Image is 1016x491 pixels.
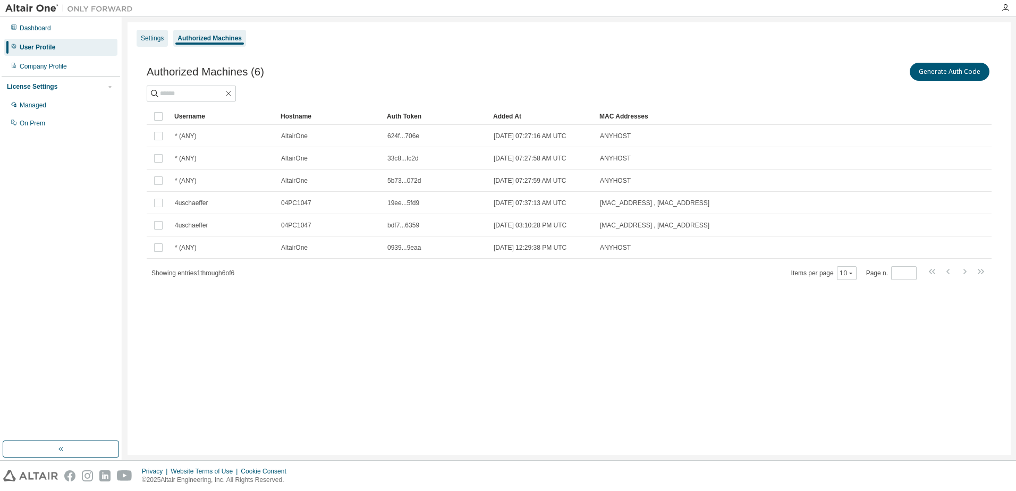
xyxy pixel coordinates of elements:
[600,243,631,252] span: ANYHOST
[20,62,67,71] div: Company Profile
[175,243,197,252] span: * (ANY)
[600,221,709,230] span: [MAC_ADDRESS] , [MAC_ADDRESS]
[117,470,132,481] img: youtube.svg
[600,154,631,163] span: ANYHOST
[177,34,242,43] div: Authorized Machines
[175,176,197,185] span: * (ANY)
[82,470,93,481] img: instagram.svg
[281,176,308,185] span: AltairOne
[147,66,264,78] span: Authorized Machines (6)
[142,467,171,476] div: Privacy
[174,108,272,125] div: Username
[600,199,709,207] span: [MAC_ADDRESS] , [MAC_ADDRESS]
[494,199,566,207] span: [DATE] 07:37:13 AM UTC
[387,221,419,230] span: bdf7...6359
[494,132,566,140] span: [DATE] 07:27:16 AM UTC
[387,108,485,125] div: Auth Token
[3,470,58,481] img: altair_logo.svg
[494,243,566,252] span: [DATE] 12:29:38 PM UTC
[387,132,419,140] span: 624f...706e
[866,266,917,280] span: Page n.
[175,154,197,163] span: * (ANY)
[175,221,208,230] span: 4uschaeffer
[387,154,419,163] span: 33c8...fc2d
[7,82,57,91] div: License Settings
[281,199,311,207] span: 04PC1047
[387,176,421,185] span: 5b73...072d
[791,266,857,280] span: Items per page
[281,132,308,140] span: AltairOne
[387,199,419,207] span: 19ee...5fd9
[840,269,854,277] button: 10
[175,199,208,207] span: 4uschaeffer
[281,243,308,252] span: AltairOne
[20,24,51,32] div: Dashboard
[281,221,311,230] span: 04PC1047
[600,132,631,140] span: ANYHOST
[175,132,197,140] span: * (ANY)
[493,108,591,125] div: Added At
[494,176,566,185] span: [DATE] 07:27:59 AM UTC
[241,467,292,476] div: Cookie Consent
[151,269,234,277] span: Showing entries 1 through 6 of 6
[99,470,111,481] img: linkedin.svg
[142,476,293,485] p: © 2025 Altair Engineering, Inc. All Rights Reserved.
[494,221,566,230] span: [DATE] 03:10:28 PM UTC
[494,154,566,163] span: [DATE] 07:27:58 AM UTC
[281,154,308,163] span: AltairOne
[64,470,75,481] img: facebook.svg
[599,108,880,125] div: MAC Addresses
[20,119,45,128] div: On Prem
[600,176,631,185] span: ANYHOST
[141,34,164,43] div: Settings
[5,3,138,14] img: Altair One
[910,63,989,81] button: Generate Auth Code
[20,43,55,52] div: User Profile
[171,467,241,476] div: Website Terms of Use
[281,108,378,125] div: Hostname
[20,101,46,109] div: Managed
[387,243,421,252] span: 0939...9eaa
